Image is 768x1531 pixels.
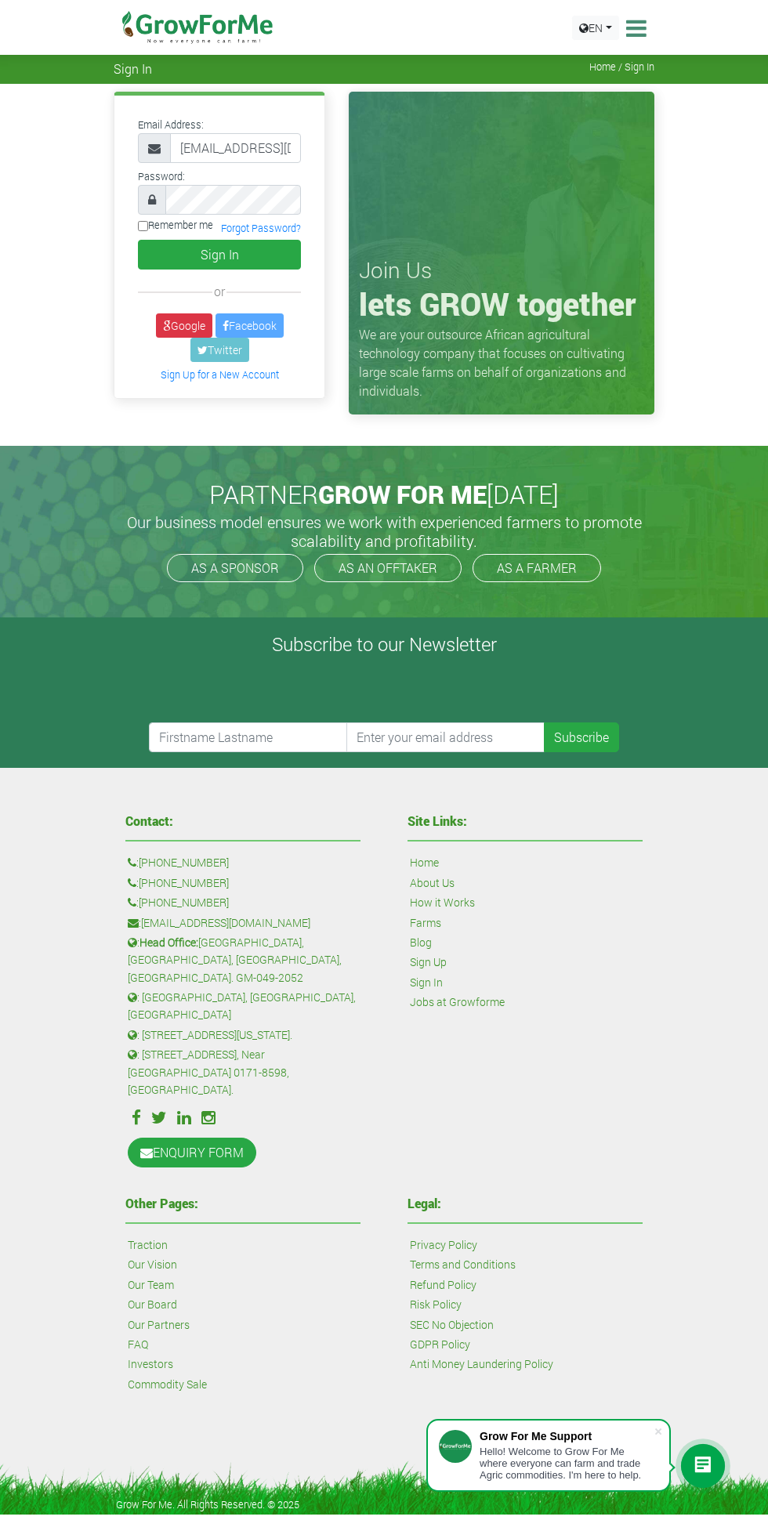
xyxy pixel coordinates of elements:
[480,1446,654,1481] div: Hello! Welcome to Grow For Me where everyone can farm and trade Agric commodities. I'm here to help.
[128,1046,358,1098] p: : [STREET_ADDRESS], Near [GEOGRAPHIC_DATA] 0171-8598, [GEOGRAPHIC_DATA].
[156,313,212,338] a: Google
[410,1296,462,1313] a: Risk Policy
[410,1355,553,1373] a: Anti Money Laundering Policy
[128,1296,177,1313] a: Our Board
[128,1376,207,1393] a: Commodity Sale
[118,512,650,550] h5: Our business model ensures we work with experienced farmers to promote scalability and profitabil...
[410,1256,516,1273] a: Terms and Conditions
[314,554,462,582] a: AS AN OFFTAKER
[410,894,475,911] a: How it Works
[20,633,748,656] h4: Subscribe to our Newsletter
[480,1430,654,1442] div: Grow For Me Support
[138,218,213,233] label: Remember me
[410,974,443,991] a: Sign In
[221,222,301,234] a: Forgot Password?
[410,954,447,971] a: Sign Up
[544,722,619,752] button: Subscribe
[139,854,229,871] a: [PHONE_NUMBER]
[410,874,455,892] a: About Us
[128,1138,256,1167] a: ENQUIRY FORM
[128,989,358,1024] p: : [GEOGRAPHIC_DATA], [GEOGRAPHIC_DATA], [GEOGRAPHIC_DATA]
[141,914,310,932] a: [EMAIL_ADDRESS][DOMAIN_NAME]
[408,1197,643,1210] h4: Legal:
[128,1316,190,1334] a: Our Partners
[128,1336,148,1353] a: FAQ
[138,221,148,231] input: Remember me
[410,1276,476,1294] a: Refund Policy
[128,914,358,932] p: :
[120,480,648,509] h2: PARTNER [DATE]
[318,477,487,511] span: GROW FOR ME
[128,874,358,892] p: :
[128,854,358,871] p: :
[410,934,432,951] a: Blog
[408,815,643,827] h4: Site Links:
[138,118,204,132] label: Email Address:
[128,1355,173,1373] a: Investors
[139,874,229,892] a: [PHONE_NUMBER]
[128,934,358,986] p: : [GEOGRAPHIC_DATA], [GEOGRAPHIC_DATA], [GEOGRAPHIC_DATA], [GEOGRAPHIC_DATA]. GM-049-2052
[359,285,644,323] h1: lets GROW together
[138,240,301,270] button: Sign In
[410,1236,477,1254] a: Privacy Policy
[125,815,360,827] h4: Contact:
[139,894,229,911] a: [PHONE_NUMBER]
[128,894,358,911] p: :
[128,1256,177,1273] a: Our Vision
[170,133,301,163] input: Email Address
[138,282,301,301] div: or
[149,661,387,722] iframe: reCAPTCHA
[346,722,545,752] input: Enter your email address
[116,1497,299,1512] p: Grow For Me. All Rights Reserved. © 2025
[359,257,644,284] h3: Join Us
[359,325,644,400] p: We are your outsource African agricultural technology company that focuses on cultivating large s...
[572,16,619,40] a: EN
[589,61,654,73] span: Home / Sign In
[167,554,303,582] a: AS A SPONSOR
[125,1197,360,1210] h4: Other Pages:
[128,1026,358,1044] p: : [STREET_ADDRESS][US_STATE].
[410,1316,494,1334] a: SEC No Objection
[410,914,441,932] a: Farms
[139,935,198,950] b: Head Office:
[473,554,601,582] a: AS A FARMER
[161,368,279,381] a: Sign Up for a New Account
[149,722,348,752] input: Firstname Lastname
[138,169,185,184] label: Password:
[410,854,439,871] a: Home
[128,1236,168,1254] a: Traction
[410,1336,470,1353] a: GDPR Policy
[410,994,505,1011] a: Jobs at Growforme
[128,1276,174,1294] a: Our Team
[114,61,152,76] span: Sign In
